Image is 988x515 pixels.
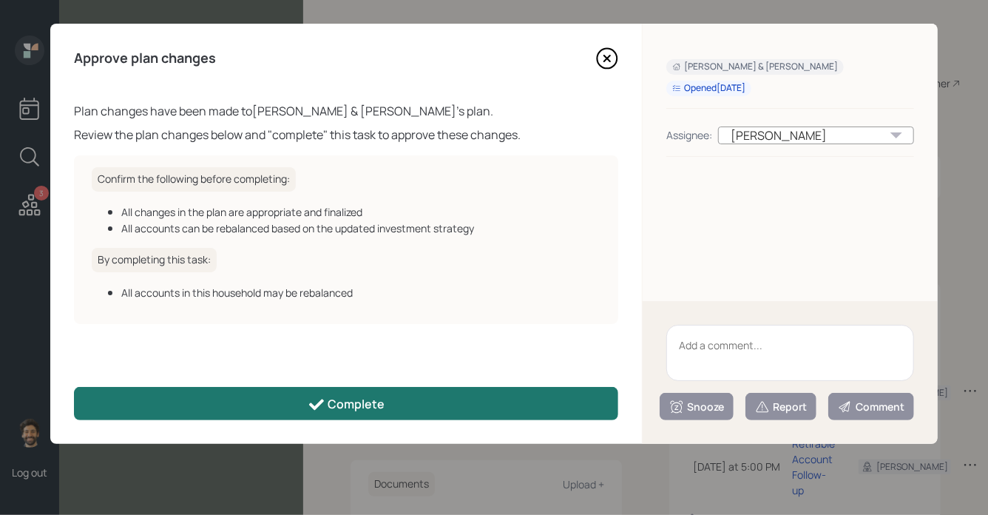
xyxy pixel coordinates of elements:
div: Plan changes have been made to [PERSON_NAME] & [PERSON_NAME] 's plan. [74,102,618,120]
div: [PERSON_NAME] & [PERSON_NAME] [672,61,838,73]
div: All accounts in this household may be rebalanced [121,285,600,300]
div: All accounts can be rebalanced based on the updated investment strategy [121,221,600,236]
h6: By completing this task: [92,248,217,272]
div: Assignee: [666,127,712,143]
h6: Confirm the following before completing: [92,167,296,192]
button: Report [745,393,816,420]
div: Complete [308,396,385,414]
button: Complete [74,387,618,420]
h4: Approve plan changes [74,50,216,67]
button: Snooze [660,393,734,420]
div: Review the plan changes below and "complete" this task to approve these changes. [74,126,618,144]
div: Opened [DATE] [672,82,745,95]
button: Comment [828,393,914,420]
div: All changes in the plan are appropriate and finalized [121,204,600,220]
div: Snooze [669,400,724,414]
div: Report [755,400,807,414]
div: [PERSON_NAME] [718,127,914,144]
div: Comment [838,400,904,414]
